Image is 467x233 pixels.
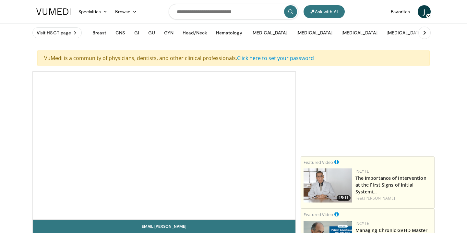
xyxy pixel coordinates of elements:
button: Breast [89,26,110,39]
button: CNS [112,26,129,39]
video-js: Video Player [33,72,295,220]
a: Favorites [387,5,414,18]
a: Browse [111,5,141,18]
small: Featured Video [304,159,333,165]
button: [MEDICAL_DATA] [338,26,381,39]
div: Feat. [355,195,432,201]
button: [MEDICAL_DATA] [247,26,291,39]
a: J [418,5,431,18]
button: [MEDICAL_DATA] [293,26,336,39]
a: Visit HSCT page [32,27,82,38]
button: Hematology [212,26,246,39]
button: GYN [160,26,177,39]
a: Incyte [355,221,369,226]
div: VuMedi is a community of physicians, dentists, and other clinical professionals. [37,50,430,66]
a: Email [PERSON_NAME] [33,220,295,233]
img: VuMedi Logo [36,8,71,15]
input: Search topics, interventions [169,4,298,19]
iframe: Advertisement [319,71,416,153]
img: 7bb7e22e-722f-422f-be94-104809fefb72.png.150x105_q85_crop-smart_upscale.png [304,168,352,202]
a: Specialties [75,5,111,18]
small: Featured Video [304,212,333,217]
button: Head/Neck [179,26,211,39]
a: [PERSON_NAME] [364,195,395,201]
button: GU [144,26,159,39]
span: 15:11 [337,195,351,201]
button: [MEDICAL_DATA] [383,26,426,39]
a: Incyte [355,168,369,174]
button: Ask with AI [304,5,345,18]
a: Click here to set your password [237,55,314,62]
button: GI [130,26,143,39]
a: The Importance of Intervention at the First Signs of Initial Systemi… [355,175,426,195]
a: 15:11 [304,168,352,202]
